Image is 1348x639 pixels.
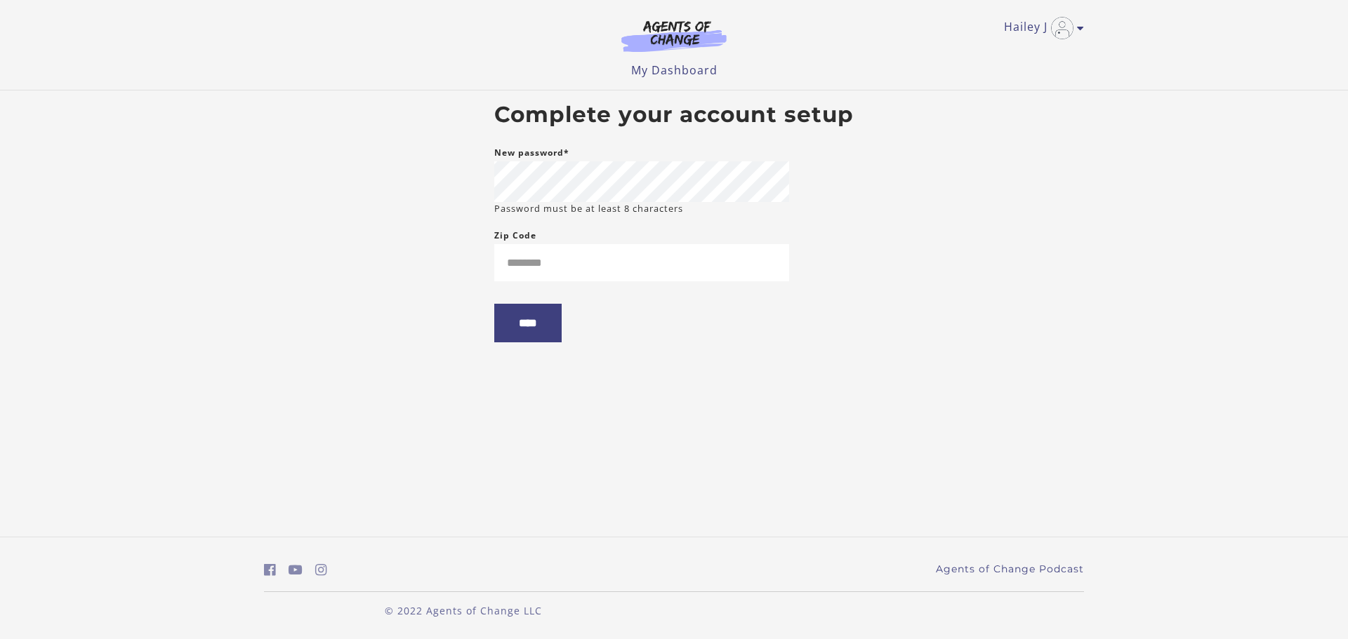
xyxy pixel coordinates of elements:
[289,560,303,580] a: https://www.youtube.com/c/AgentsofChangeTestPrepbyMeaganMitchell (Open in a new window)
[315,563,327,577] i: https://www.instagram.com/agentsofchangeprep/ (Open in a new window)
[264,563,276,577] i: https://www.facebook.com/groups/aswbtestprep (Open in a new window)
[607,20,741,52] img: Agents of Change Logo
[494,227,536,244] label: Zip Code
[264,603,663,618] p: © 2022 Agents of Change LLC
[494,102,854,128] h2: Complete your account setup
[1004,17,1077,39] a: Toggle menu
[936,562,1084,577] a: Agents of Change Podcast
[289,563,303,577] i: https://www.youtube.com/c/AgentsofChangeTestPrepbyMeaganMitchell (Open in a new window)
[631,62,718,78] a: My Dashboard
[264,560,276,580] a: https://www.facebook.com/groups/aswbtestprep (Open in a new window)
[315,560,327,580] a: https://www.instagram.com/agentsofchangeprep/ (Open in a new window)
[494,144,569,161] label: New password*
[494,202,683,215] small: Password must be at least 8 characters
